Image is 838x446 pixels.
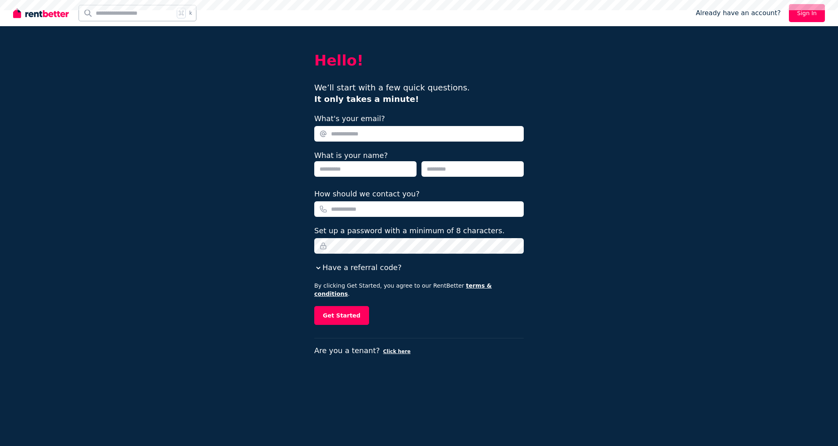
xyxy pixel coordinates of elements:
p: By clicking Get Started, you agree to our RentBetter . [314,282,524,298]
img: RentBetter [13,7,69,19]
label: What is your name? [314,151,388,160]
p: Are you a tenant? [314,345,524,356]
button: Click here [383,348,410,355]
h2: Hello! [314,52,524,69]
label: Set up a password with a minimum of 8 characters. [314,225,505,237]
button: Get Started [314,306,369,325]
span: We’ll start with a few quick questions. [314,83,470,104]
a: Sign In [789,4,825,22]
button: Have a referral code? [314,262,401,273]
span: k [189,10,192,16]
label: What's your email? [314,113,385,124]
b: It only takes a minute! [314,94,419,104]
span: Already have an account? [696,8,781,18]
label: How should we contact you? [314,188,420,200]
